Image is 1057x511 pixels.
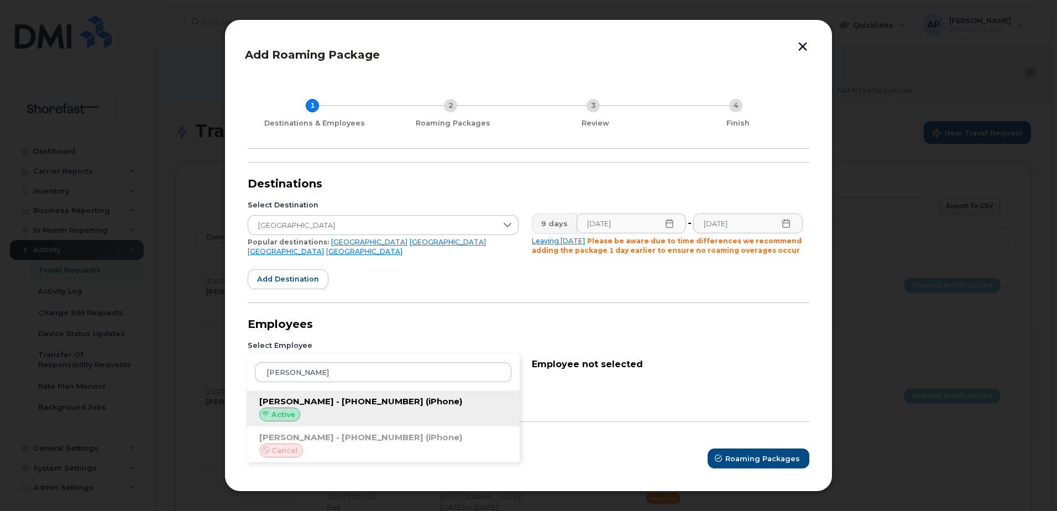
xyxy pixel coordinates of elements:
[729,99,742,112] div: 4
[532,237,802,254] span: Please be aware due to time differences we recommend adding the package 1 day earlier to ensure n...
[259,396,423,406] span: [PERSON_NAME] - [PHONE_NUMBER]
[175,121,1031,144] h1: Travel Request
[587,99,600,112] div: 3
[686,213,694,233] div: -
[255,362,511,382] input: Enter name or device number
[426,396,462,406] span: (iPhone)
[693,213,803,233] input: Please fill out this field
[248,247,324,255] a: [GEOGRAPHIC_DATA]
[528,118,662,128] div: Review
[248,341,519,351] div: Select Employee
[257,274,319,284] span: Add destination
[444,99,457,112] div: 2
[271,409,295,420] span: Active
[532,354,803,371] div: Employee not selected
[248,269,328,289] button: Add destination
[708,449,809,468] button: Roaming Packages
[248,216,497,236] span: China
[331,238,407,246] a: [GEOGRAPHIC_DATA]
[725,453,800,464] span: Roaming Packages
[410,238,486,246] a: [GEOGRAPHIC_DATA]
[248,316,809,332] div: Employees
[248,176,809,191] div: Destinations
[386,118,520,128] div: Roaming Packages
[577,213,686,233] input: Please fill out this field
[671,118,805,128] div: Finish
[245,48,380,61] span: Add Roaming Package
[248,200,519,210] div: Select Destination
[326,247,402,255] a: [GEOGRAPHIC_DATA]
[248,238,329,246] span: Popular destinations:
[532,237,585,245] a: Leaving [DATE]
